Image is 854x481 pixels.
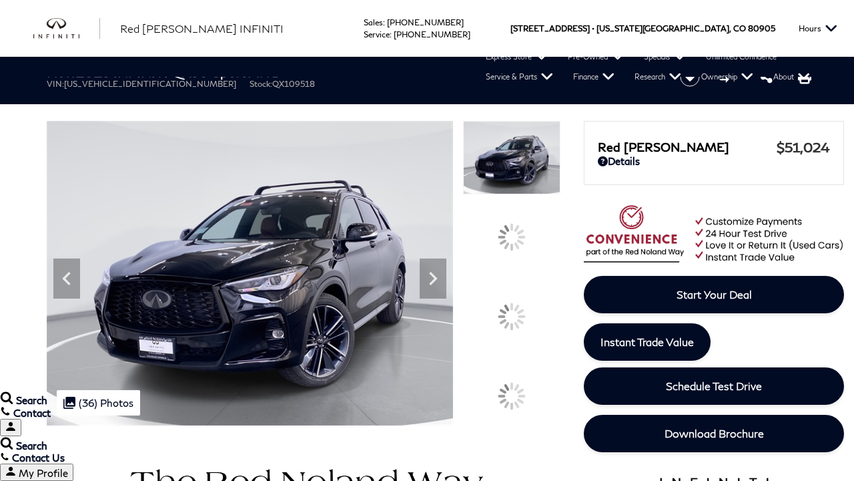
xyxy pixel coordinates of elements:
[19,467,68,479] span: My Profile
[677,288,752,301] span: Start Your Deal
[777,139,830,155] span: $51,024
[624,67,691,87] a: Research
[696,47,787,67] a: Unlimited Confidence
[47,121,453,426] img: New 2025 BLACK OBSIDIAN INFINITI Sport AWD image 1
[600,335,694,348] span: Instant Trade Value
[563,67,624,87] a: Finance
[476,47,558,67] a: Express Store
[634,47,696,67] a: Specials
[33,18,100,39] a: infiniti
[666,379,762,392] span: Schedule Test Drive
[16,394,47,406] span: Search
[558,47,634,67] a: Pre-Owned
[16,440,47,452] span: Search
[387,17,464,27] a: [PHONE_NUMBER]
[763,67,820,87] a: About
[120,22,284,35] span: Red [PERSON_NAME] INFINITI
[510,23,775,33] a: [STREET_ADDRESS] • [US_STATE][GEOGRAPHIC_DATA], CO 80905
[383,17,385,27] span: :
[463,121,560,194] img: New 2025 BLACK OBSIDIAN INFINITI Sport AWD image 1
[13,47,854,87] nav: Main Navigation
[598,139,830,155] a: Red [PERSON_NAME] $51,024
[584,276,844,313] a: Start Your Deal
[598,155,830,167] a: Details
[394,29,470,39] a: [PHONE_NUMBER]
[598,140,777,154] span: Red [PERSON_NAME]
[13,407,51,419] span: Contact
[691,67,763,87] a: Ownership
[584,323,711,361] a: Instant Trade Value
[33,18,100,39] img: INFINITI
[390,29,392,39] span: :
[476,67,563,87] a: Service & Parts
[584,367,844,405] a: Schedule Test Drive
[12,452,65,464] span: Contact Us
[364,17,383,27] span: Sales
[120,21,284,37] a: Red [PERSON_NAME] INFINITI
[364,29,390,39] span: Service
